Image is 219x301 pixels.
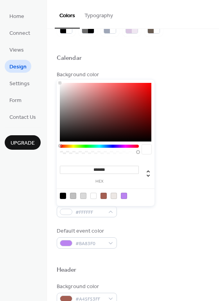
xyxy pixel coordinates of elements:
a: Connect [5,26,35,39]
div: Calendar [57,54,82,63]
div: rgb(191, 191, 191) [70,193,76,199]
a: Home [5,9,29,22]
div: rgb(217, 217, 217) [80,193,86,199]
div: rgb(236, 231, 228) [111,193,117,199]
label: hex [60,179,139,184]
div: rgb(0, 0, 0) [60,193,66,199]
span: Form [9,97,22,105]
span: Upgrade [11,139,35,147]
a: Contact Us [5,110,41,123]
span: #BA83F0 [75,240,104,248]
span: Home [9,13,24,21]
div: Background color [57,71,115,79]
a: Design [5,60,31,73]
div: Header [57,266,77,274]
span: Contact Us [9,113,36,122]
span: Connect [9,29,30,38]
span: #FFFFFF [75,208,104,217]
a: Views [5,43,29,56]
div: rgb(164, 95, 83) [101,193,107,199]
div: rgb(255, 255, 255) [90,193,97,199]
a: Settings [5,77,34,90]
div: Default event color [57,227,115,235]
button: Upgrade [5,135,41,150]
span: Design [9,63,27,71]
span: Settings [9,80,30,88]
div: Background color [57,283,115,291]
a: Form [5,93,26,106]
span: Views [9,46,24,54]
div: rgb(186, 131, 240) [121,193,127,199]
